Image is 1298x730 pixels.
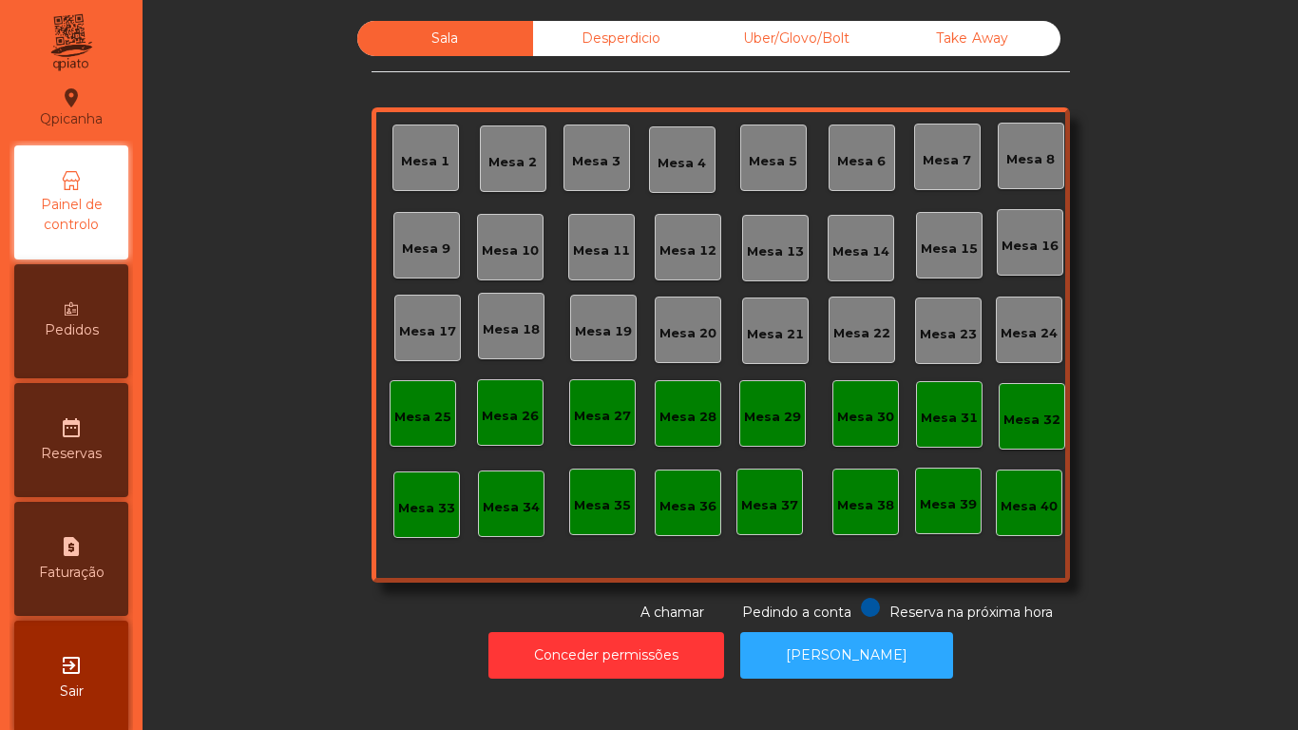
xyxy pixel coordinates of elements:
[659,408,716,427] div: Mesa 28
[741,496,798,515] div: Mesa 37
[744,408,801,427] div: Mesa 29
[572,152,620,171] div: Mesa 3
[659,497,716,516] div: Mesa 36
[483,498,540,517] div: Mesa 34
[482,241,539,260] div: Mesa 10
[889,604,1053,621] span: Reserva na próxima hora
[573,241,630,260] div: Mesa 11
[921,409,978,428] div: Mesa 31
[40,84,103,131] div: Qpicanha
[41,444,102,464] span: Reservas
[533,21,709,56] div: Desperdicio
[837,496,894,515] div: Mesa 38
[920,325,977,344] div: Mesa 23
[39,563,105,583] span: Faturação
[399,322,456,341] div: Mesa 17
[482,407,539,426] div: Mesa 26
[1003,411,1060,430] div: Mesa 32
[747,242,804,261] div: Mesa 13
[837,152,886,171] div: Mesa 6
[60,416,83,439] i: date_range
[488,632,724,679] button: Conceder permissões
[483,320,540,339] div: Mesa 18
[357,21,533,56] div: Sala
[60,86,83,109] i: location_on
[394,408,451,427] div: Mesa 25
[921,240,978,259] div: Mesa 15
[749,152,797,171] div: Mesa 5
[742,604,851,621] span: Pedindo a conta
[659,241,716,260] div: Mesa 12
[45,320,99,340] span: Pedidos
[1002,237,1059,256] div: Mesa 16
[1001,497,1058,516] div: Mesa 40
[398,499,455,518] div: Mesa 33
[48,10,94,76] img: qpiato
[658,154,706,173] div: Mesa 4
[832,242,889,261] div: Mesa 14
[923,151,971,170] div: Mesa 7
[1006,150,1055,169] div: Mesa 8
[19,195,124,235] span: Painel de controlo
[885,21,1060,56] div: Take Away
[1001,324,1058,343] div: Mesa 24
[740,632,953,679] button: [PERSON_NAME]
[920,495,977,514] div: Mesa 39
[402,240,450,259] div: Mesa 9
[833,324,890,343] div: Mesa 22
[574,407,631,426] div: Mesa 27
[60,654,83,677] i: exit_to_app
[574,496,631,515] div: Mesa 35
[401,152,449,171] div: Mesa 1
[709,21,885,56] div: Uber/Glovo/Bolt
[575,322,632,341] div: Mesa 19
[747,325,804,344] div: Mesa 21
[659,324,716,343] div: Mesa 20
[488,153,537,172] div: Mesa 2
[60,682,84,701] span: Sair
[837,408,894,427] div: Mesa 30
[640,604,704,621] span: A chamar
[60,535,83,558] i: request_page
